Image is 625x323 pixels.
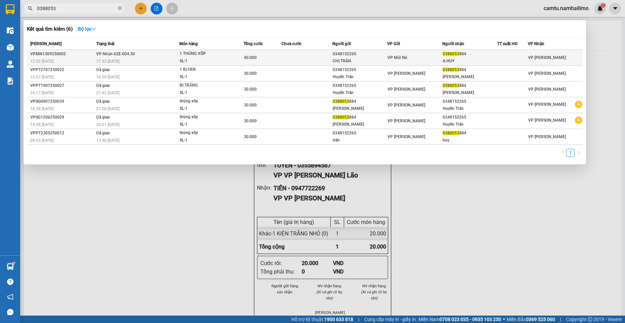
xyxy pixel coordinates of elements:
div: SL: 1 [180,121,230,128]
a: 1 [567,149,574,157]
span: Món hàng [179,41,198,46]
li: 1 [566,149,575,157]
div: 884 [443,66,497,73]
span: 17:33 [DATE] [96,59,119,64]
span: 0388053 [443,83,459,88]
span: 09:53 [DATE] [30,138,53,143]
div: A.HUY [443,58,497,65]
span: 30.000 [244,71,257,76]
span: VP [PERSON_NAME] [528,55,566,60]
div: VPSG1206250029 [30,114,94,121]
span: 40.000 [244,55,257,60]
img: warehouse-icon [7,44,14,51]
div: Huyền Trân [333,73,387,80]
span: Đã giao [96,131,110,135]
span: VP [PERSON_NAME] [528,71,566,76]
span: TT xuất HĐ [497,41,518,46]
div: 884 [443,51,497,58]
div: 884 [443,130,497,137]
sup: 1 [13,262,15,264]
span: down [91,27,96,31]
img: warehouse-icon [7,263,14,270]
div: [PERSON_NAME] [333,121,387,128]
img: warehouse-icon [7,27,14,34]
div: Huyền Trân [443,105,497,112]
img: solution-icon [7,77,14,85]
span: 0388053 [333,115,349,120]
span: close-circle [118,6,122,10]
div: CHỊ TRÂN [333,58,387,65]
span: 30.000 [244,134,257,139]
span: VP [PERSON_NAME] [388,119,425,123]
span: 30.000 [244,103,257,107]
div: BỊ TRẮNG [180,82,230,89]
span: VP Nhận 62E-004.30 [96,52,135,56]
div: 1 THÙNG XỐP [180,50,230,58]
span: plus-circle [575,117,582,124]
span: 12:52 [DATE] [30,59,53,64]
div: 0348152265 [333,66,387,73]
span: Người nhận [442,41,464,46]
span: [PERSON_NAME] [30,41,62,46]
span: 30.000 [244,119,257,123]
div: 0348152265 [333,51,387,58]
div: 884 [333,114,387,121]
div: VPPT2707250022 [30,66,94,73]
span: VP [PERSON_NAME] [528,87,566,92]
span: VP [PERSON_NAME] [528,134,566,139]
span: notification [7,294,13,300]
div: 884 [333,98,387,105]
span: 20:01 [DATE] [96,122,119,127]
span: search [28,6,33,11]
span: right [577,151,581,155]
span: VP [PERSON_NAME] [388,71,425,76]
div: 0348152265 [443,98,497,105]
div: VPMN1309250002 [30,51,94,58]
div: SL: 1 [180,137,230,144]
div: thùng xốp [180,98,230,105]
span: Đã giao [96,99,110,104]
h3: Kết quả tìm kiếm ( 6 ) [27,26,73,33]
span: Trạng thái [96,41,114,46]
span: 16:59 [DATE] [96,75,119,79]
div: 0348152265 [443,114,497,121]
span: 0388053 [443,67,459,72]
span: Đã giao [96,67,110,72]
span: Đã giao [96,115,110,120]
span: question-circle [7,279,13,285]
li: Previous Page [558,149,566,157]
span: VP [PERSON_NAME] [388,134,425,139]
div: VPSG0907250039 [30,98,94,105]
span: 30.000 [244,87,257,92]
span: VP [PERSON_NAME] [388,87,425,92]
div: VPPT2305250012 [30,130,94,137]
div: SL: 1 [180,73,230,81]
span: 13:46 [DATE] [96,138,119,143]
span: VP Gửi [387,41,400,46]
span: VP [PERSON_NAME] [388,103,425,107]
input: Tìm tên, số ĐT hoặc mã đơn [37,5,116,12]
strong: Bộ lọc [78,26,96,32]
span: 0388053 [443,52,459,56]
div: 1 BỊ ĐEN [180,66,230,73]
div: SL: 1 [180,105,230,112]
div: Huyền Trân [333,89,387,96]
img: logo-vxr [6,4,14,14]
span: VP [PERSON_NAME] [528,118,566,123]
button: left [558,149,566,157]
img: warehouse-icon [7,61,14,68]
button: right [575,149,583,157]
span: plus-circle [575,101,582,108]
span: 12:07 [DATE] [30,75,53,79]
div: 0348152265 [333,130,387,137]
li: Next Page [575,149,583,157]
div: Huyền Trân [443,121,497,128]
div: SL: 1 [180,89,230,97]
span: 14:38 [DATE] [30,122,53,127]
span: 21:42 [DATE] [96,91,119,95]
span: Người gửi [332,41,351,46]
div: trân [333,137,387,144]
span: 16:17 [DATE] [30,91,53,95]
div: thùng xốp [180,129,230,137]
span: left [560,151,564,155]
